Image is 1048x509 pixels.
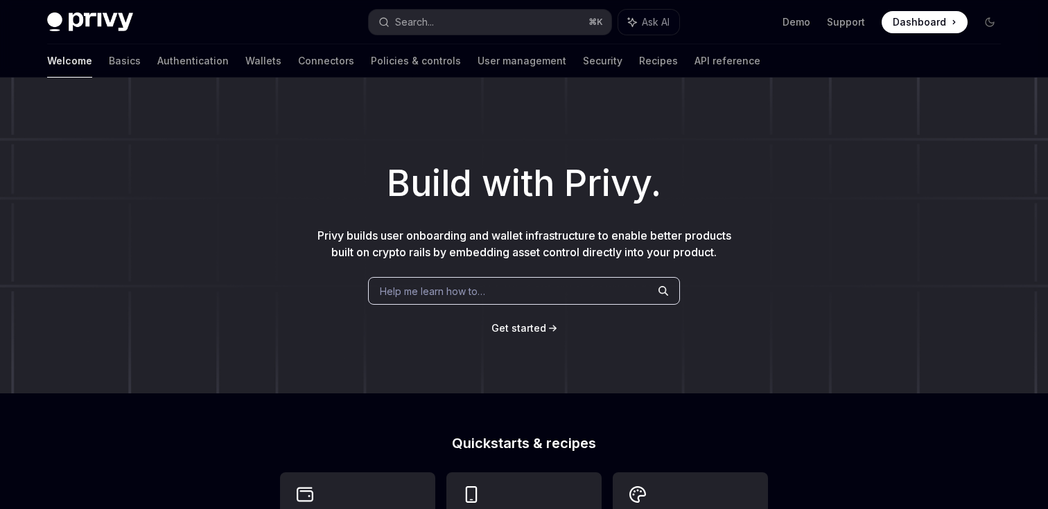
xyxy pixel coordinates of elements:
[695,44,760,78] a: API reference
[639,44,678,78] a: Recipes
[317,229,731,259] span: Privy builds user onboarding and wallet infrastructure to enable better products built on crypto ...
[618,10,679,35] button: Ask AI
[245,44,281,78] a: Wallets
[395,14,434,30] div: Search...
[783,15,810,29] a: Demo
[369,10,611,35] button: Search...⌘K
[882,11,968,33] a: Dashboard
[979,11,1001,33] button: Toggle dark mode
[491,321,546,335] a: Get started
[298,44,354,78] a: Connectors
[380,284,485,298] span: Help me learn how to…
[583,44,622,78] a: Security
[893,15,946,29] span: Dashboard
[22,157,1026,211] h1: Build with Privy.
[478,44,566,78] a: User management
[47,44,92,78] a: Welcome
[588,17,603,28] span: ⌘ K
[371,44,461,78] a: Policies & controls
[157,44,229,78] a: Authentication
[47,12,133,32] img: dark logo
[280,436,768,450] h2: Quickstarts & recipes
[642,15,670,29] span: Ask AI
[109,44,141,78] a: Basics
[491,322,546,334] span: Get started
[827,15,865,29] a: Support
